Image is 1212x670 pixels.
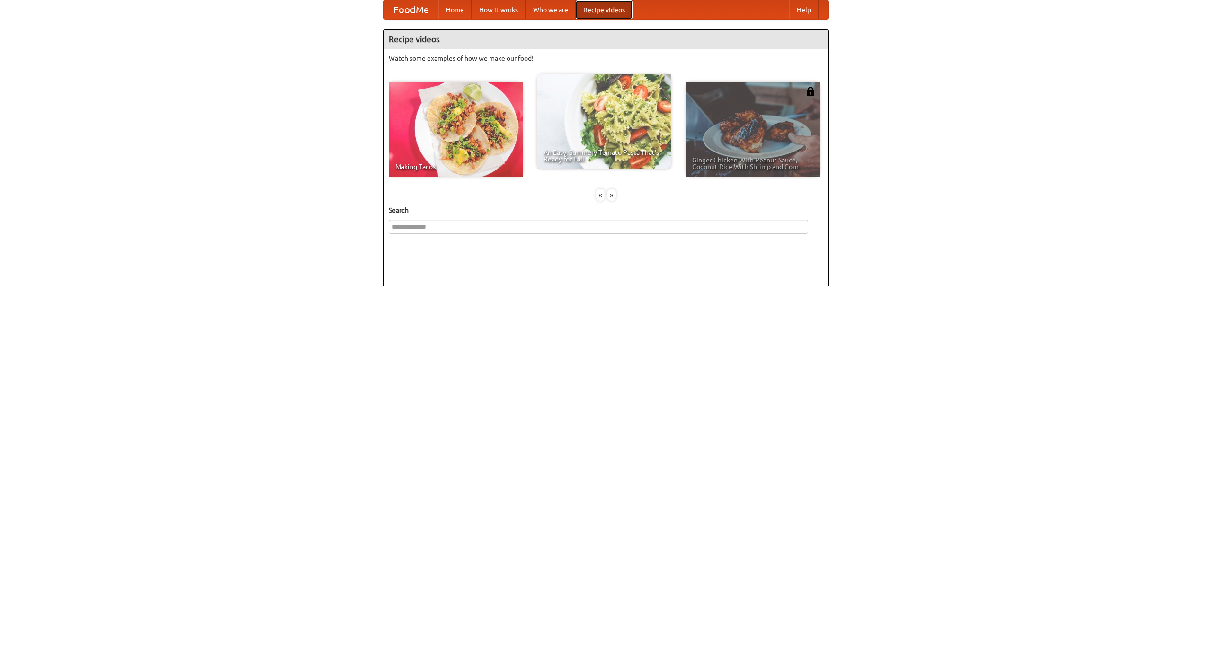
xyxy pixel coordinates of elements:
a: How it works [472,0,526,19]
p: Watch some examples of how we make our food! [389,54,823,63]
span: An Easy, Summery Tomato Pasta That's Ready for Fall [544,149,665,162]
a: Help [789,0,819,19]
div: « [596,189,605,201]
h5: Search [389,205,823,215]
img: 483408.png [806,87,815,96]
a: Recipe videos [576,0,633,19]
a: Making Tacos [389,82,523,177]
a: Who we are [526,0,576,19]
span: Making Tacos [395,163,517,170]
div: » [607,189,616,201]
a: FoodMe [384,0,438,19]
a: Home [438,0,472,19]
h4: Recipe videos [384,30,828,49]
a: An Easy, Summery Tomato Pasta That's Ready for Fall [537,74,671,169]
